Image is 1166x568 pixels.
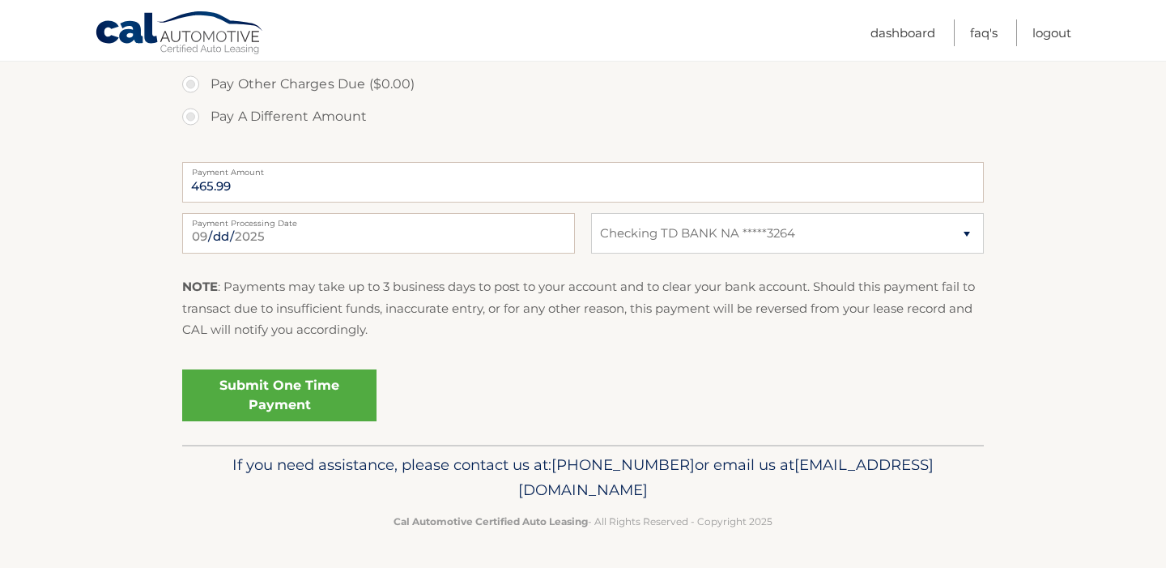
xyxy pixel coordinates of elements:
[970,19,998,46] a: FAQ's
[95,11,265,58] a: Cal Automotive
[870,19,935,46] a: Dashboard
[182,162,984,175] label: Payment Amount
[182,279,218,294] strong: NOTE
[182,213,575,254] input: Payment Date
[193,452,973,504] p: If you need assistance, please contact us at: or email us at
[182,100,984,133] label: Pay A Different Amount
[394,515,588,527] strong: Cal Automotive Certified Auto Leasing
[193,513,973,530] p: - All Rights Reserved - Copyright 2025
[182,213,575,226] label: Payment Processing Date
[1032,19,1071,46] a: Logout
[551,455,695,474] span: [PHONE_NUMBER]
[182,276,984,340] p: : Payments may take up to 3 business days to post to your account and to clear your bank account....
[182,369,377,421] a: Submit One Time Payment
[182,162,984,203] input: Payment Amount
[182,68,984,100] label: Pay Other Charges Due ($0.00)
